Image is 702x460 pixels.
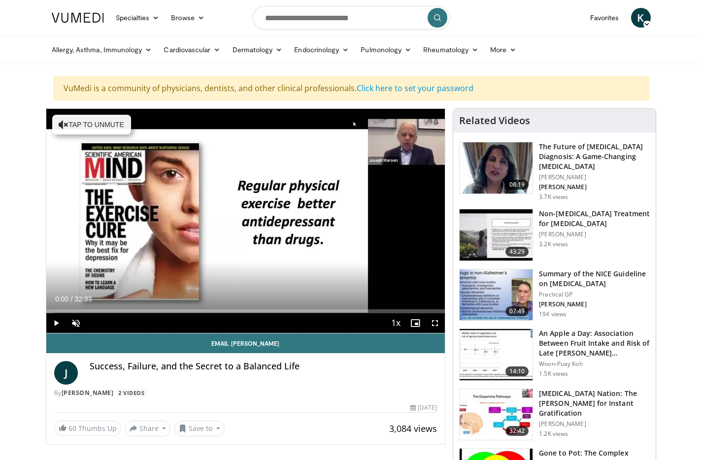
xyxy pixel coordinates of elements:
a: Pulmonology [355,40,417,60]
a: K [631,8,651,28]
p: 194 views [539,310,567,318]
p: [PERSON_NAME] [539,183,650,191]
a: 08:19 The Future of [MEDICAL_DATA] Diagnosis: A Game-Changing [MEDICAL_DATA] [PERSON_NAME] [PERSO... [459,142,650,201]
h3: Non-[MEDICAL_DATA] Treatment for [MEDICAL_DATA] [539,209,650,229]
h4: Success, Failure, and the Secret to a Balanced Life [90,361,437,372]
p: Woon-Puay Koh [539,360,650,368]
img: 0fb96a29-ee07-42a6-afe7-0422f9702c53.150x105_q85_crop-smart_upscale.jpg [460,329,533,380]
video-js: Video Player [46,109,445,333]
p: 3.7K views [539,193,568,201]
h3: [MEDICAL_DATA] Nation: The [PERSON_NAME] for Instant Gratification [539,389,650,418]
p: Practical GP [539,291,650,298]
p: [PERSON_NAME] [539,420,650,428]
button: Unmute [66,313,86,333]
a: 2 Videos [115,389,148,397]
a: Endocrinology [288,40,355,60]
a: 07:49 Summary of the NICE Guideline on [MEDICAL_DATA] Practical GP [PERSON_NAME] 194 views [459,269,650,321]
div: Progress Bar [46,309,445,313]
a: Email [PERSON_NAME] [46,333,445,353]
span: 43:29 [505,247,529,257]
a: 32:42 [MEDICAL_DATA] Nation: The [PERSON_NAME] for Instant Gratification [PERSON_NAME] 1.2K views [459,389,650,441]
img: eb9441ca-a77b-433d-ba99-36af7bbe84ad.150x105_q85_crop-smart_upscale.jpg [460,209,533,261]
button: Save to [174,421,225,436]
button: Fullscreen [425,313,445,333]
a: [PERSON_NAME] [62,389,114,397]
button: Enable picture-in-picture mode [405,313,425,333]
button: Share [125,421,171,436]
a: More [484,40,522,60]
span: 3,084 views [389,423,437,434]
a: J [54,361,78,385]
p: 1.5K views [539,370,568,378]
img: VuMedi Logo [52,13,104,23]
input: Search topics, interventions [253,6,450,30]
span: 32:42 [505,426,529,436]
a: 60 Thumbs Up [54,421,121,436]
span: 07:49 [505,306,529,316]
div: By [54,389,437,397]
a: 43:29 Non-[MEDICAL_DATA] Treatment for [MEDICAL_DATA] [PERSON_NAME] 3.2K views [459,209,650,261]
a: Click here to set your password [357,83,473,94]
a: Specialties [110,8,166,28]
span: 14:10 [505,366,529,376]
a: Browse [165,8,210,28]
a: Allergy, Asthma, Immunology [46,40,158,60]
p: [PERSON_NAME] [539,230,650,238]
span: 32:33 [74,295,92,303]
h3: An Apple a Day: Association Between Fruit Intake and Risk of Late [PERSON_NAME]… [539,329,650,358]
span: 60 [68,424,76,433]
p: [PERSON_NAME] [539,300,650,308]
img: 5773f076-af47-4b25-9313-17a31d41bb95.150x105_q85_crop-smart_upscale.jpg [460,142,533,194]
p: [PERSON_NAME] [539,173,650,181]
span: 0:00 [55,295,68,303]
h3: Summary of the NICE Guideline on [MEDICAL_DATA] [539,269,650,289]
h4: Related Videos [459,115,530,127]
img: 8c144ef5-ad01-46b8-bbf2-304ffe1f6934.150x105_q85_crop-smart_upscale.jpg [460,389,533,440]
button: Tap to unmute [52,115,131,134]
span: / [71,295,73,303]
a: Rheumatology [417,40,484,60]
a: 14:10 An Apple a Day: Association Between Fruit Intake and Risk of Late [PERSON_NAME]… Woon-Puay ... [459,329,650,381]
h3: The Future of [MEDICAL_DATA] Diagnosis: A Game-Changing [MEDICAL_DATA] [539,142,650,171]
a: Favorites [584,8,625,28]
a: Cardiovascular [158,40,226,60]
div: [DATE] [410,403,437,412]
p: 3.2K views [539,240,568,248]
span: 08:19 [505,180,529,190]
div: VuMedi is a community of physicians, dentists, and other clinical professionals. [53,76,649,100]
button: Play [46,313,66,333]
img: 8e949c61-8397-4eef-823a-95680e5d1ed1.150x105_q85_crop-smart_upscale.jpg [460,269,533,321]
button: Playback Rate [386,313,405,333]
p: 1.2K views [539,430,568,438]
a: Dermatology [227,40,289,60]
